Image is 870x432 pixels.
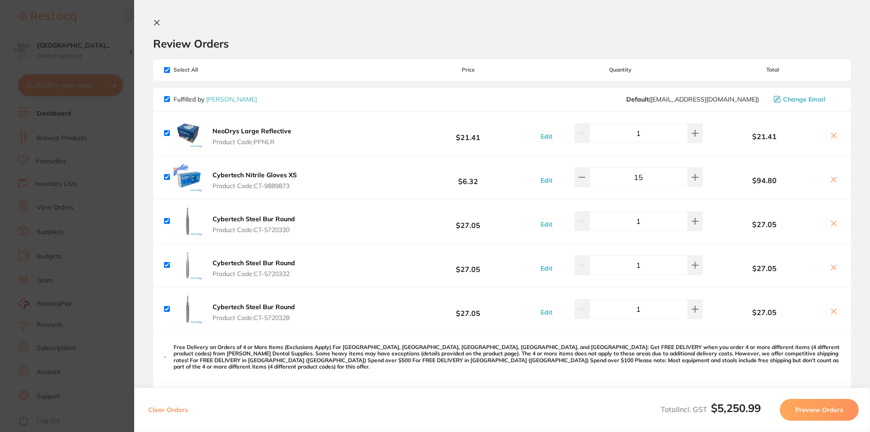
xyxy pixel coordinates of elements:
[705,264,824,272] b: $27.05
[213,314,295,321] span: Product Code: CT-5720328
[705,132,824,141] b: $21.41
[626,96,759,103] span: save@adamdental.com.au
[705,67,840,73] span: Total
[536,67,705,73] span: Quantity
[210,127,294,146] button: NeoDrys Large Reflective Product Code:PPNLR
[780,399,859,421] button: Preview Orders
[401,257,536,273] b: $27.05
[174,96,257,103] p: Fulfilled by
[401,169,536,185] b: $6.32
[213,182,297,189] span: Product Code: CT-9889873
[401,67,536,73] span: Price
[661,405,761,414] span: Total Incl. GST
[401,301,536,317] b: $27.05
[213,138,291,146] span: Product Code: PPNLR
[210,215,298,234] button: Cybertech Steel Bur Round Product Code:CT-5720330
[145,399,191,421] button: Clear Orders
[210,303,298,322] button: Cybertech Steel Bur Round Product Code:CT-5720328
[174,163,203,192] img: YXRicmhxNw
[164,67,255,73] span: Select All
[538,176,555,184] button: Edit
[174,344,840,370] p: Free Delivery on Orders of 4 or More Items (Exclusions Apply) For [GEOGRAPHIC_DATA], [GEOGRAPHIC_...
[174,251,203,280] img: dW5obGlpNw
[213,270,295,277] span: Product Code: CT-5720332
[783,96,826,103] span: Change Email
[174,119,203,148] img: bzY0dDlpdQ
[153,37,851,50] h2: Review Orders
[213,303,295,311] b: Cybertech Steel Bur Round
[538,308,555,316] button: Edit
[771,95,840,103] button: Change Email
[538,264,555,272] button: Edit
[213,171,297,179] b: Cybertech Nitrile Gloves XS
[210,259,298,278] button: Cybertech Steel Bur Round Product Code:CT-5720332
[210,171,300,190] button: Cybertech Nitrile Gloves XS Product Code:CT-9889873
[213,215,295,223] b: Cybertech Steel Bur Round
[538,132,555,141] button: Edit
[538,220,555,228] button: Edit
[705,176,824,184] b: $94.80
[711,401,761,415] b: $5,250.99
[213,226,295,233] span: Product Code: CT-5720330
[401,213,536,229] b: $27.05
[705,220,824,228] b: $27.05
[174,207,203,236] img: dXN3djk0MA
[174,295,203,324] img: d3F3NGhkdw
[213,127,291,135] b: NeoDrys Large Reflective
[626,95,649,103] b: Default
[401,125,536,141] b: $21.41
[206,95,257,103] a: [PERSON_NAME]
[705,308,824,316] b: $27.05
[213,259,295,267] b: Cybertech Steel Bur Round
